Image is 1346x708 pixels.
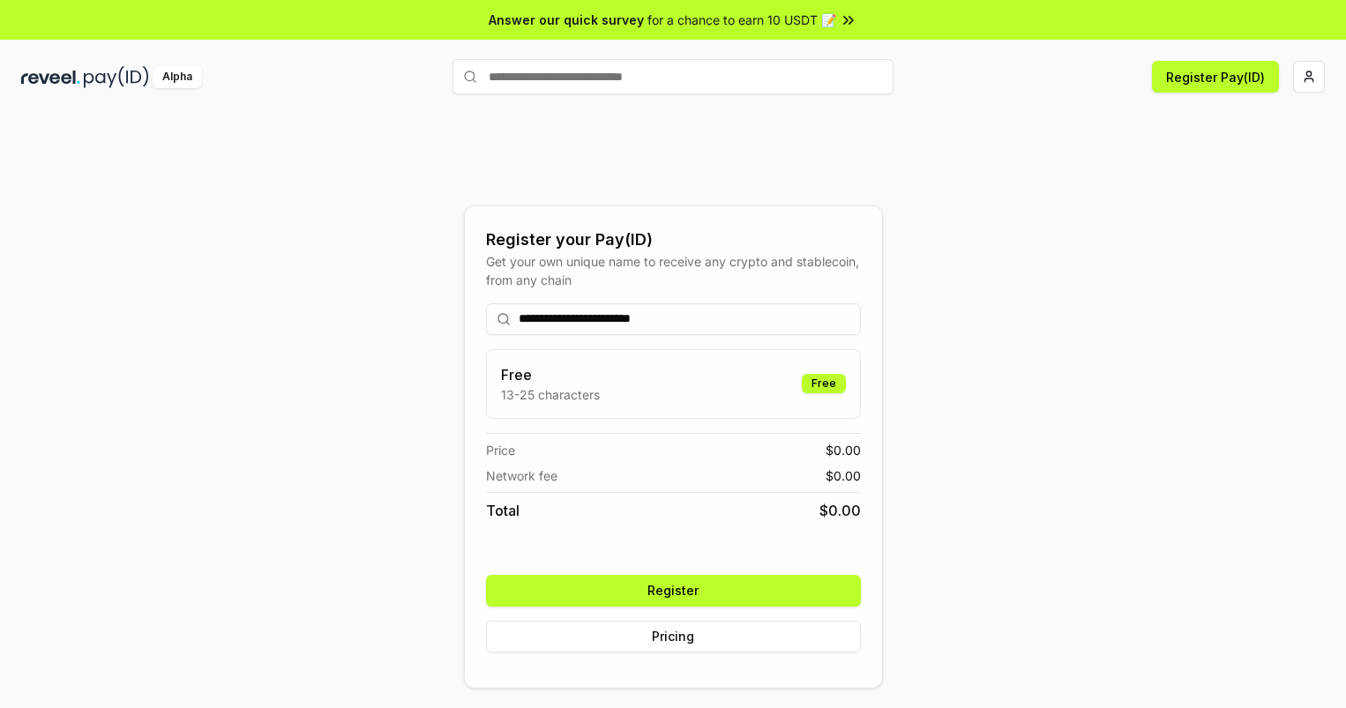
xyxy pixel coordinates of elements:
[21,66,80,88] img: reveel_dark
[84,66,149,88] img: pay_id
[486,621,861,652] button: Pricing
[647,11,836,29] span: for a chance to earn 10 USDT 📝
[486,441,515,459] span: Price
[486,575,861,607] button: Register
[802,374,846,393] div: Free
[501,385,600,404] p: 13-25 characters
[486,500,520,521] span: Total
[826,466,861,485] span: $ 0.00
[489,11,644,29] span: Answer our quick survey
[501,364,600,385] h3: Free
[819,500,861,521] span: $ 0.00
[486,252,861,289] div: Get your own unique name to receive any crypto and stablecoin, from any chain
[486,227,861,252] div: Register your Pay(ID)
[486,466,557,485] span: Network fee
[826,441,861,459] span: $ 0.00
[153,66,202,88] div: Alpha
[1152,61,1279,93] button: Register Pay(ID)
